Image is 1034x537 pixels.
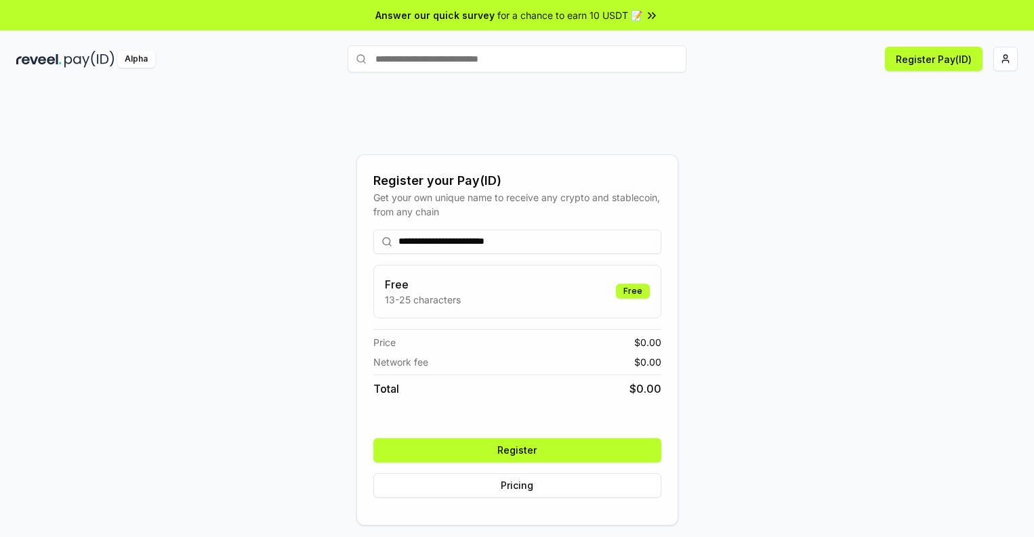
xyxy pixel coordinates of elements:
[373,473,661,498] button: Pricing
[385,293,461,307] p: 13-25 characters
[385,276,461,293] h3: Free
[64,51,115,68] img: pay_id
[634,355,661,369] span: $ 0.00
[634,335,661,349] span: $ 0.00
[373,438,661,463] button: Register
[117,51,155,68] div: Alpha
[16,51,62,68] img: reveel_dark
[373,355,428,369] span: Network fee
[373,190,661,219] div: Get your own unique name to receive any crypto and stablecoin, from any chain
[373,381,399,397] span: Total
[375,8,495,22] span: Answer our quick survey
[885,47,983,71] button: Register Pay(ID)
[373,171,661,190] div: Register your Pay(ID)
[629,381,661,397] span: $ 0.00
[497,8,642,22] span: for a chance to earn 10 USDT 📝
[373,335,396,349] span: Price
[616,284,650,299] div: Free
